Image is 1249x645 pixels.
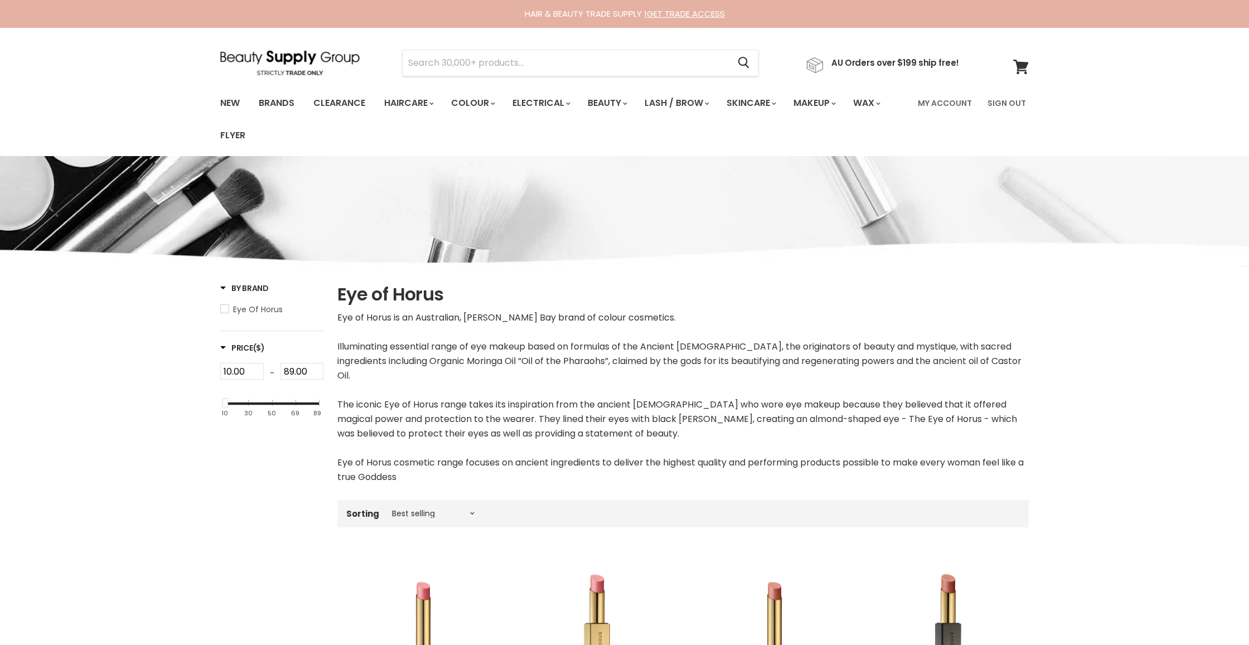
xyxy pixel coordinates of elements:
[443,91,502,115] a: Colour
[291,410,299,418] div: 69
[911,91,979,115] a: My Account
[785,91,843,115] a: Makeup
[212,91,248,115] a: New
[206,8,1043,20] div: HAIR & BEAUTY TRADE SUPPLY |
[402,50,759,76] form: Product
[346,509,379,518] label: Sorting
[280,363,324,380] input: Max Price
[264,363,280,383] div: -
[636,91,716,115] a: Lash / Brow
[212,124,254,147] a: Flyer
[212,87,911,152] ul: Main menu
[221,410,228,418] div: 10
[313,410,321,418] div: 89
[220,342,265,353] span: Price
[579,91,634,115] a: Beauty
[718,91,783,115] a: Skincare
[233,304,283,315] span: Eye Of Horus
[403,50,729,76] input: Search
[244,410,253,418] div: 30
[220,342,265,353] h3: Price($)
[337,283,1029,306] h1: Eye of Horus
[220,283,269,294] h3: By Brand
[305,91,374,115] a: Clearance
[729,50,758,76] button: Search
[376,91,440,115] a: Haircare
[337,311,1029,484] div: Eye of Horus is an Australian, [PERSON_NAME] Bay brand of colour cosmetics. Illuminating essentia...
[504,91,577,115] a: Electrical
[647,8,725,20] a: GET TRADE ACCESS
[845,91,887,115] a: Wax
[220,303,323,316] a: Eye Of Horus
[253,342,265,353] span: ($)
[268,410,276,418] div: 50
[250,91,303,115] a: Brands
[206,87,1043,152] nav: Main
[1193,593,1238,634] iframe: Gorgias live chat messenger
[981,91,1033,115] a: Sign Out
[220,363,264,380] input: Min Price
